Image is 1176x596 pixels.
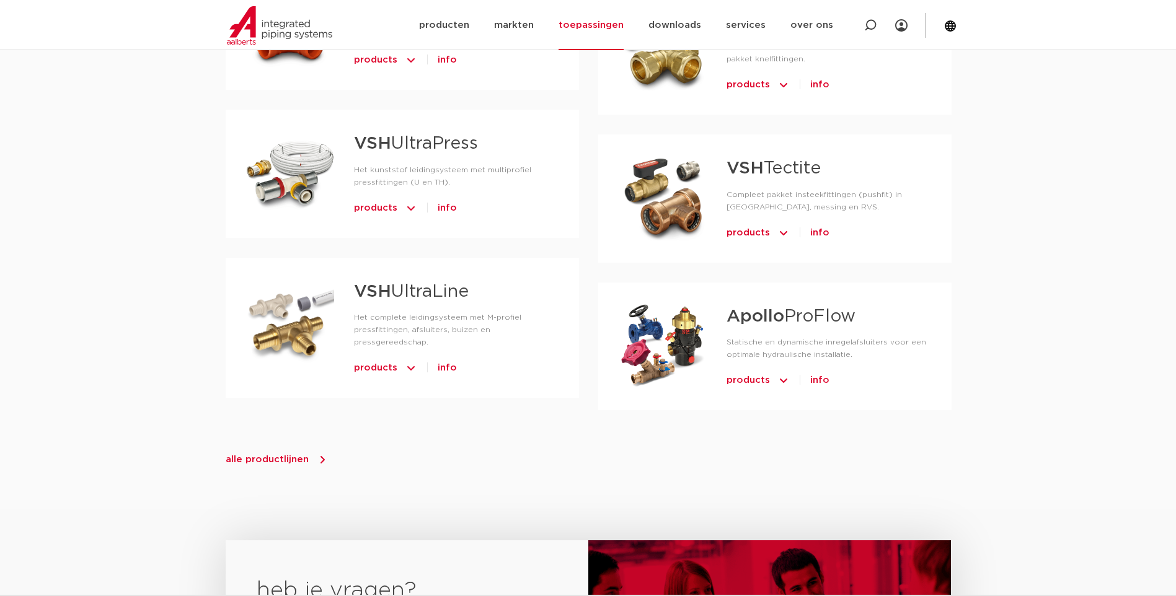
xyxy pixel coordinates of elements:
span: products [354,50,397,70]
a: info [438,358,457,378]
span: products [727,223,770,243]
img: icon-chevron-up-1.svg [777,223,790,243]
a: info [810,75,829,95]
span: alle productlijnen [226,455,309,464]
p: Het kunststof leidingsysteem met multiprofiel pressfittingen (U en TH). [354,164,559,188]
a: info [438,50,457,70]
p: Het complete leidingsysteem met M-profiel pressfittingen, afsluiters, buizen en pressgereedschap. [354,311,559,348]
a: alle productlijnen [226,454,329,466]
img: icon-chevron-up-1.svg [405,50,417,70]
a: info [438,198,457,218]
p: Compleet pakket insteekfittingen (pushfit) in [GEOGRAPHIC_DATA], messing en RVS. [727,188,932,213]
p: Statische en dynamische inregelafsluiters voor een optimale hydraulische installatie. [727,336,932,361]
span: products [727,75,770,95]
strong: VSH [727,160,764,177]
img: icon-chevron-up-1.svg [777,75,790,95]
strong: VSH [354,135,391,152]
p: VSH Super is het meest gebruikte en complete pakket knelfittingen. [727,40,932,65]
a: info [810,223,829,243]
strong: Apollo [727,308,784,325]
span: products [354,358,397,378]
span: products [354,198,397,218]
a: VSHUltraLine [354,283,469,300]
img: icon-chevron-up-1.svg [405,358,417,378]
strong: VSH [354,283,391,300]
span: products [727,370,770,390]
a: ApolloProFlow [727,308,855,325]
a: VSHTectite [727,160,821,177]
a: info [810,370,829,390]
a: VSHUltraPress [354,135,478,152]
img: icon-chevron-up-1.svg [777,370,790,390]
img: icon-chevron-up-1.svg [405,198,417,218]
